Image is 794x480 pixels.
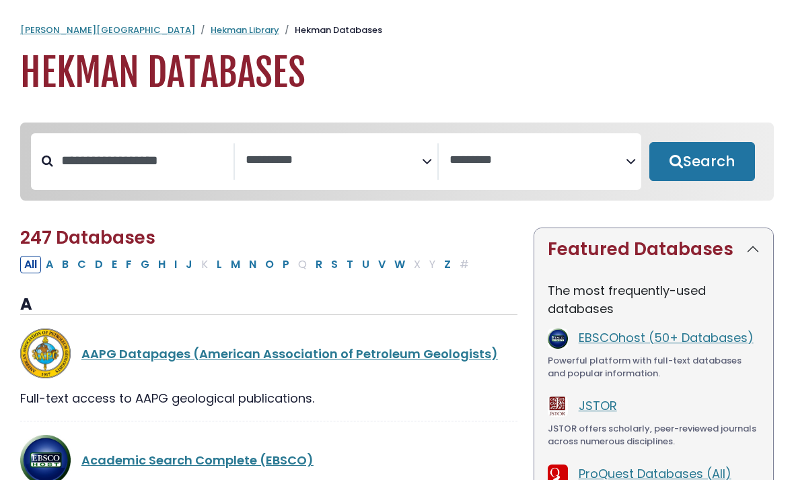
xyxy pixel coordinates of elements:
button: Submit for Search Results [649,142,755,181]
button: Filter Results S [327,256,342,273]
button: Filter Results L [213,256,226,273]
a: JSTOR [579,397,617,414]
input: Search database by title or keyword [53,149,233,172]
span: 247 Databases [20,226,155,250]
button: Filter Results W [390,256,409,273]
button: Featured Databases [534,228,773,271]
button: All [20,256,41,273]
a: AAPG Datapages (American Association of Petroleum Geologists) [81,345,498,362]
textarea: Search [246,153,422,168]
a: Hekman Library [211,24,279,36]
button: Filter Results H [154,256,170,273]
button: Filter Results E [108,256,121,273]
button: Filter Results M [227,256,244,273]
div: Alpha-list to filter by first letter of database name [20,255,474,272]
button: Filter Results A [42,256,57,273]
a: EBSCOhost (50+ Databases) [579,329,754,346]
button: Filter Results I [170,256,181,273]
h3: A [20,295,517,315]
button: Filter Results D [91,256,107,273]
div: JSTOR offers scholarly, peer-reviewed journals across numerous disciplines. [548,422,760,448]
button: Filter Results F [122,256,136,273]
button: Filter Results G [137,256,153,273]
h1: Hekman Databases [20,50,774,96]
button: Filter Results U [358,256,373,273]
p: The most frequently-used databases [548,281,760,318]
button: Filter Results O [261,256,278,273]
nav: Search filters [20,123,774,201]
textarea: Search [449,153,626,168]
li: Hekman Databases [279,24,382,37]
button: Filter Results Z [440,256,455,273]
button: Filter Results R [312,256,326,273]
button: Filter Results P [279,256,293,273]
div: Powerful platform with full-text databases and popular information. [548,354,760,380]
button: Filter Results J [182,256,196,273]
nav: breadcrumb [20,24,774,37]
button: Filter Results B [58,256,73,273]
button: Filter Results C [73,256,90,273]
a: [PERSON_NAME][GEOGRAPHIC_DATA] [20,24,195,36]
button: Filter Results T [342,256,357,273]
div: Full-text access to AAPG geological publications. [20,389,517,407]
button: Filter Results V [374,256,390,273]
a: Academic Search Complete (EBSCO) [81,452,314,469]
button: Filter Results N [245,256,260,273]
